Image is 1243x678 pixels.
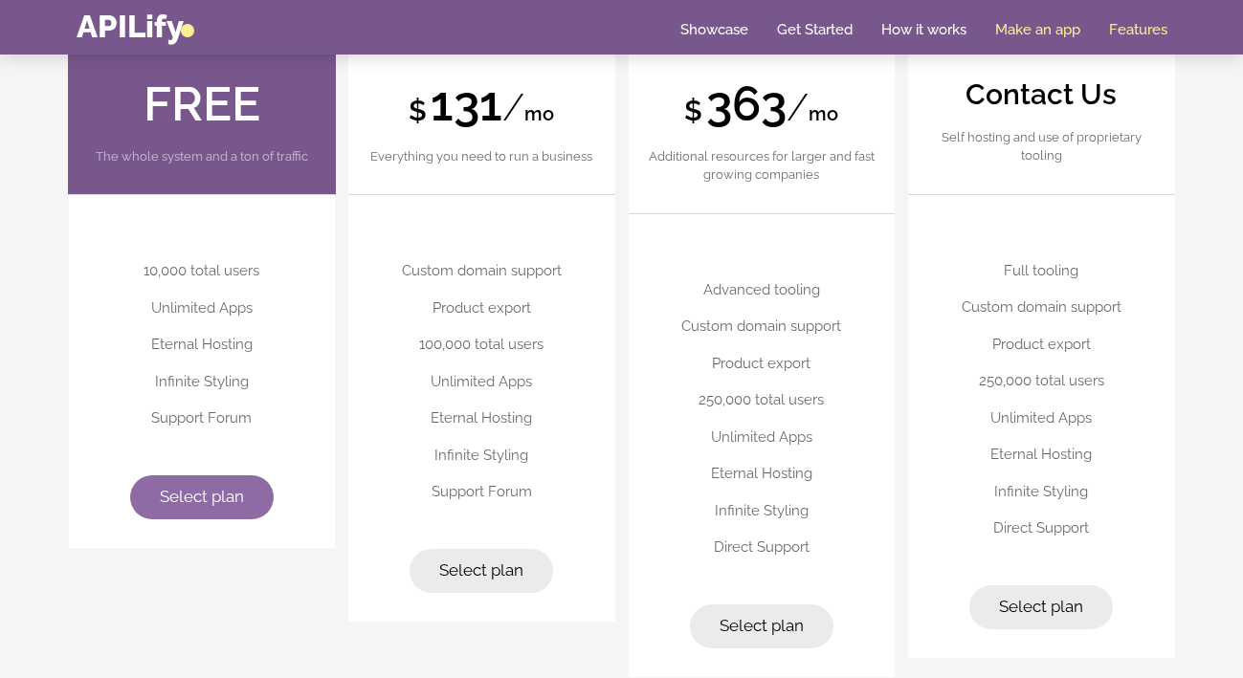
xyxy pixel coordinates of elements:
[648,419,877,456] li: Unlimited Apps
[927,289,1156,326] li: Custom domain support
[927,326,1156,363] li: Product export
[927,473,1156,511] li: Infinite Styling
[680,20,748,39] a: Showcase
[720,616,804,635] span: Select plan
[927,510,1156,547] li: Direct Support
[648,455,877,492] li: Eternal Hosting
[927,436,1156,473] li: Eternal Hosting
[88,400,317,437] li: Support Forum
[706,76,787,132] strong: 363
[367,437,596,474] li: Infinite Styling
[502,84,524,129] span: /
[367,147,596,166] p: Everything you need to run a business
[160,487,244,506] span: Select plan
[648,492,877,530] li: Infinite Styling
[88,290,317,327] li: Unlimited Apps
[88,252,317,290] li: 10,000 total users
[1109,20,1167,39] a: Features
[77,8,194,45] a: APILify
[439,560,523,580] span: Select plan
[969,585,1113,629] a: Select plan
[367,363,596,401] li: Unlimited Apps
[787,84,809,129] span: /
[144,76,260,132] strong: FREE
[690,604,833,648] a: Select plan
[88,363,317,401] li: Infinite Styling
[927,362,1156,400] li: 250,000 total users
[648,272,877,309] li: Advanced tooling
[87,147,318,166] p: The whole system and a ton of traffic
[88,326,317,363] li: Eternal Hosting
[130,475,274,519] a: Select plan
[999,597,1083,616] span: Select plan
[995,20,1080,39] a: Make an app
[367,326,596,363] li: 100,000 total users
[367,290,596,327] li: Product export
[648,382,877,419] li: 250,000 total users
[809,102,838,125] strong: mo
[367,400,596,437] li: Eternal Hosting
[966,80,1117,109] strong: Contact Us
[431,76,502,132] strong: 131
[648,345,877,383] li: Product export
[648,147,877,185] p: Additional resources for larger and fast growing companies
[367,252,596,290] li: Custom domain support
[524,102,554,125] strong: mo
[927,252,1156,290] li: Full tooling
[410,549,553,593] a: Select plan
[648,529,877,566] li: Direct Support
[648,308,877,345] li: Custom domain support
[881,20,966,39] a: How it works
[367,473,596,511] li: Support Forum
[777,20,853,39] a: Get Started
[927,128,1156,165] p: Self hosting and use of proprietary tooling
[927,400,1156,437] li: Unlimited Apps
[409,97,427,125] strong: $
[684,97,702,125] strong: $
